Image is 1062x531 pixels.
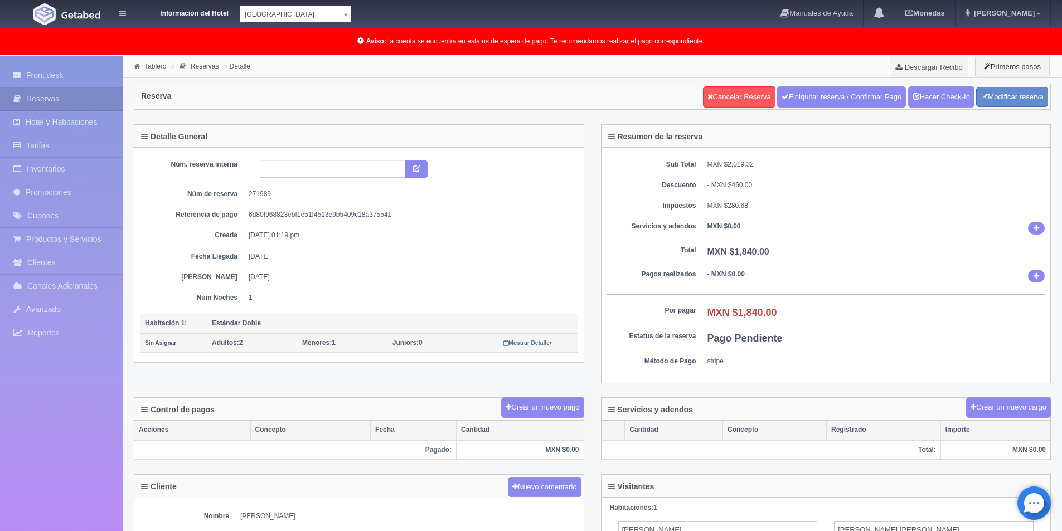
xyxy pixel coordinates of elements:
h4: Servicios y adendos [608,406,693,414]
b: Habitación 1: [145,319,187,327]
dt: Núm de reserva [148,189,237,199]
th: Fecha [371,421,457,440]
img: Getabed [33,3,56,25]
b: MXN $1,840.00 [707,307,777,318]
span: [GEOGRAPHIC_DATA] [245,6,336,23]
dd: MXN $280.68 [707,201,1045,211]
div: 1 [610,503,1042,513]
dt: Por pagar [607,306,696,315]
th: Concepto [250,421,370,440]
dt: Referencia de pago [148,210,237,220]
h4: Detalle General [141,133,207,141]
button: Crear un nuevo cargo [966,397,1051,418]
button: Primeros pasos [975,56,1050,77]
th: Cantidad [457,421,584,440]
th: Estándar Doble [207,314,578,333]
dt: [PERSON_NAME] [148,272,237,282]
th: Pagado: [134,440,457,460]
dt: Creada [148,231,237,240]
th: Registrado [826,421,940,440]
dd: [PERSON_NAME] [240,511,578,521]
th: Acciones [134,421,250,440]
small: Sin Asignar [145,340,176,346]
dd: 271989 [249,189,570,199]
dd: [DATE] [249,272,570,282]
h4: Resumen de la reserva [608,133,703,141]
dt: Información del Hotel [139,6,229,18]
dd: 1 [249,293,570,303]
a: Descargar Recibo [889,56,969,78]
strong: Juniors: [392,339,419,347]
h4: Visitantes [608,483,654,491]
h4: Control de pagos [141,406,215,414]
b: Monedas [905,9,944,17]
dt: Pagos realizados [607,270,696,279]
a: Tablero [144,62,166,70]
a: [GEOGRAPHIC_DATA] [240,6,351,22]
dt: Estatus de la reserva [607,332,696,341]
dt: Núm Noches [148,293,237,303]
th: Concepto [723,421,827,440]
button: Crear un nuevo pago [501,397,584,418]
dt: Descuento [607,181,696,190]
img: Getabed [61,11,100,19]
dd: [DATE] 01:19 pm [249,231,570,240]
b: Pago Pendiente [707,333,783,344]
dd: [DATE] [249,252,570,261]
dd: MXN $2,019.32 [707,160,1045,169]
div: - MXN $460.00 [707,181,1045,190]
h4: Cliente [141,483,177,491]
li: Detalle [222,61,253,71]
b: Aviso: [366,37,386,45]
dt: Nombre [140,511,229,521]
strong: Habitaciones: [610,504,654,511]
th: Cantidad [625,421,723,440]
th: MXN $0.00 [457,440,584,460]
span: 1 [302,339,336,347]
dt: Núm. reserva interna [148,160,237,169]
h4: Reserva [141,92,172,100]
b: - MXN $0.00 [707,270,745,278]
span: [PERSON_NAME] [971,9,1035,17]
dd: 6d80f968823ebf1e51f4513e9b5409c18a375541 [249,210,570,220]
dt: Servicios y adendos [607,222,696,231]
dt: Método de Pago [607,357,696,366]
a: Modificar reserva [976,87,1048,108]
th: Importe [940,421,1050,440]
th: MXN $0.00 [940,440,1050,460]
span: 2 [212,339,243,347]
a: Reservas [191,62,219,70]
span: 0 [392,339,423,347]
dt: Total [607,246,696,255]
strong: Menores: [302,339,332,347]
th: Total: [602,440,941,460]
b: MXN $0.00 [707,222,741,230]
dt: Fecha Llegada [148,252,237,261]
dt: Sub Total [607,160,696,169]
a: Mostrar Detalle [503,339,552,347]
a: Finiquitar reserva / Confirmar Pago [777,86,906,108]
dt: Impuestos [607,201,696,211]
strong: Adultos: [212,339,239,347]
a: Hacer Check-In [908,86,974,108]
b: MXN $1,840.00 [707,247,769,256]
dd: stripe [707,357,1045,366]
a: Cancelar Reserva [703,86,775,108]
small: Mostrar Detalle [503,340,552,346]
button: Nuevo comentario [508,477,581,498]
